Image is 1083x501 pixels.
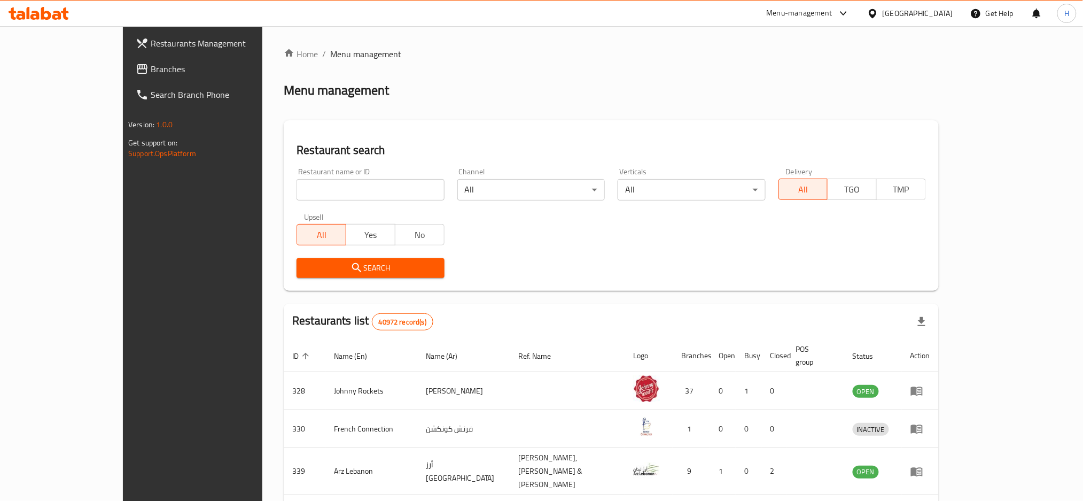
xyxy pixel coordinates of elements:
div: Menu-management [767,7,832,20]
nav: breadcrumb [284,48,939,60]
td: Arz Lebanon [325,448,417,495]
span: 40972 record(s) [372,317,433,327]
span: POS group [796,343,831,368]
td: 1 [673,410,710,448]
img: Johnny Rockets [633,375,660,402]
td: أرز [GEOGRAPHIC_DATA] [417,448,510,495]
div: All [457,179,605,201]
td: 0 [736,448,761,495]
td: [PERSON_NAME] [417,372,510,410]
span: OPEN [853,386,879,398]
td: 0 [736,410,761,448]
div: Export file [909,309,934,335]
h2: Restaurants list [292,313,433,330]
a: Restaurants Management [127,30,304,56]
h2: Restaurant search [297,142,926,158]
td: [PERSON_NAME],[PERSON_NAME] & [PERSON_NAME] [510,448,625,495]
span: Name (En) [334,350,381,363]
span: TMP [881,182,922,197]
button: All [778,179,828,200]
a: Support.OpsPlatform [128,147,196,160]
span: INACTIVE [853,423,889,436]
th: Branches [673,340,710,372]
button: Yes [346,224,395,245]
td: 37 [673,372,710,410]
button: All [297,224,346,245]
span: Name (Ar) [426,350,471,363]
td: 0 [761,372,787,410]
a: Search Branch Phone [127,82,304,107]
td: 330 [284,410,325,448]
td: 2 [761,448,787,495]
td: 0 [710,410,736,448]
span: Version: [128,118,154,132]
div: Total records count [372,313,433,330]
input: Search for restaurant name or ID.. [297,179,444,201]
span: All [783,182,824,197]
div: Menu [910,384,930,397]
span: OPEN [853,466,879,478]
div: [GEOGRAPHIC_DATA] [883,7,953,19]
span: 1.0.0 [156,118,173,132]
button: No [395,224,445,245]
span: Yes [350,227,391,243]
th: Open [710,340,736,372]
th: Busy [736,340,761,372]
span: Status [853,350,887,363]
td: Johnny Rockets [325,372,417,410]
span: Restaurants Management [151,37,295,50]
span: Ref. Name [519,350,565,363]
span: ID [292,350,313,363]
img: French Connection [633,413,660,440]
th: Action [902,340,939,372]
span: Menu management [330,48,401,60]
td: 1 [710,448,736,495]
label: Upsell [304,213,324,221]
th: Logo [625,340,673,372]
h2: Menu management [284,82,389,99]
span: No [400,227,440,243]
div: Menu [910,465,930,478]
button: TGO [827,179,877,200]
span: Get support on: [128,136,177,150]
span: H [1064,7,1069,19]
div: All [618,179,765,201]
button: Search [297,258,444,278]
td: 339 [284,448,325,495]
th: Closed [761,340,787,372]
td: 328 [284,372,325,410]
div: Menu [910,422,930,435]
td: French Connection [325,410,417,448]
td: 9 [673,448,710,495]
td: فرنش كونكشن [417,410,510,448]
button: TMP [876,179,926,200]
span: All [301,227,342,243]
td: 1 [736,372,761,410]
li: / [322,48,326,60]
span: Search [305,261,435,275]
label: Delivery [786,168,813,175]
td: 0 [710,372,736,410]
span: Search Branch Phone [151,88,295,101]
span: TGO [832,182,872,197]
a: Branches [127,56,304,82]
img: Arz Lebanon [633,456,660,483]
span: Branches [151,63,295,75]
td: 0 [761,410,787,448]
